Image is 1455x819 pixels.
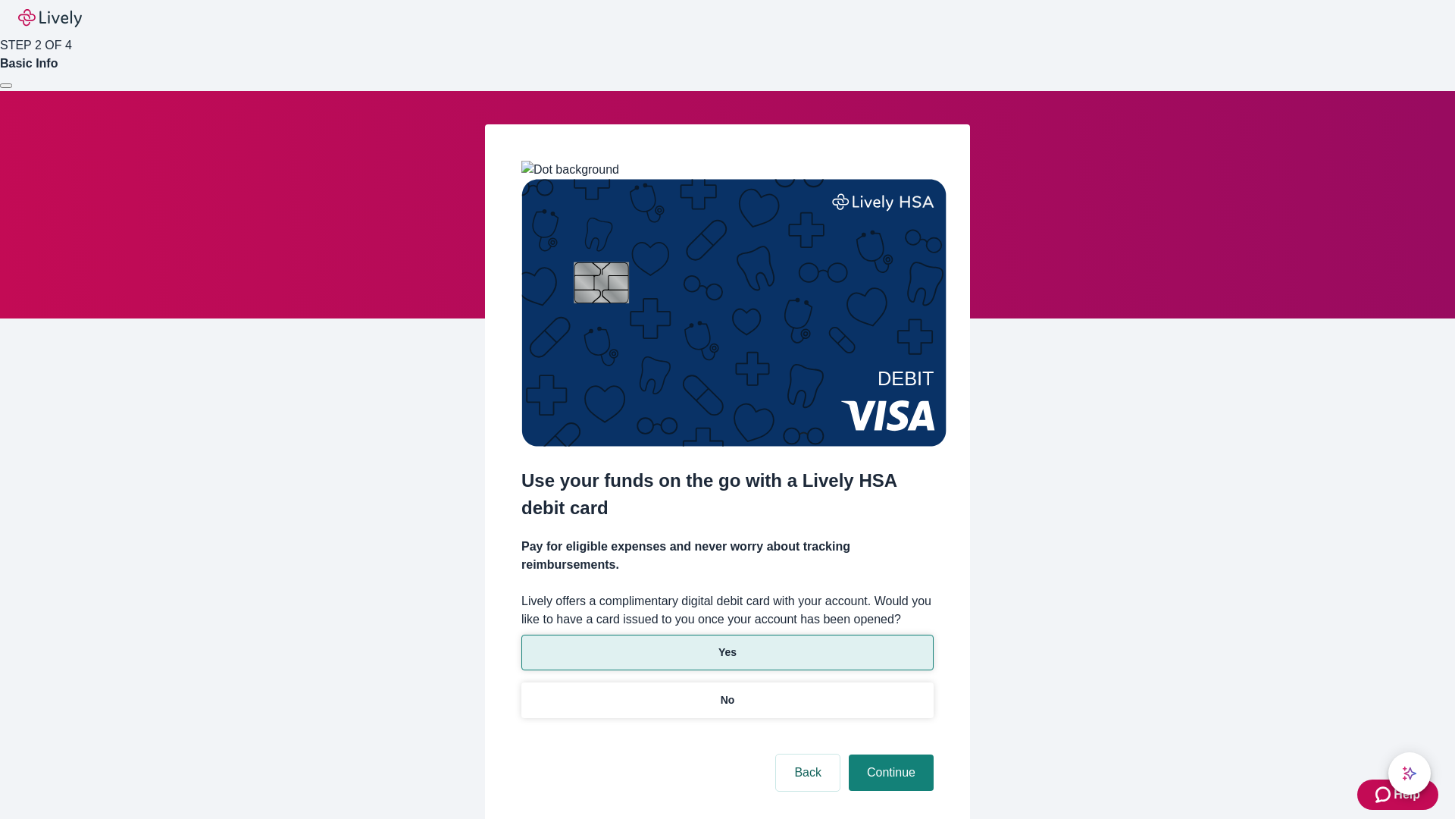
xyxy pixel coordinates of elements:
[521,682,934,718] button: No
[1388,752,1431,795] button: chat
[1394,786,1420,804] span: Help
[849,755,934,791] button: Continue
[1402,766,1417,781] svg: Lively AI Assistant
[1357,780,1438,810] button: Zendesk support iconHelp
[1375,786,1394,804] svg: Zendesk support icon
[718,645,737,661] p: Yes
[18,9,82,27] img: Lively
[521,467,934,522] h2: Use your funds on the go with a Lively HSA debit card
[776,755,840,791] button: Back
[721,692,735,708] p: No
[521,592,934,629] label: Lively offers a complimentary digital debit card with your account. Would you like to have a card...
[521,538,934,574] h4: Pay for eligible expenses and never worry about tracking reimbursements.
[521,161,619,179] img: Dot background
[521,635,934,670] button: Yes
[521,179,947,447] img: Debit card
